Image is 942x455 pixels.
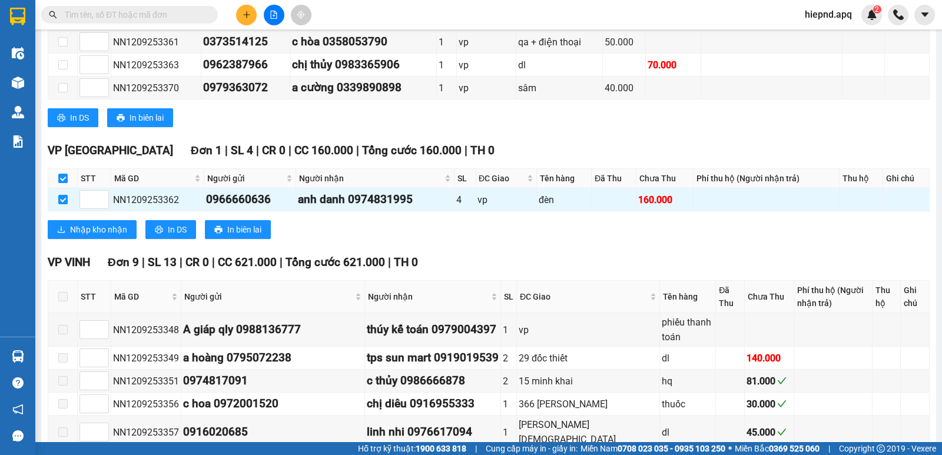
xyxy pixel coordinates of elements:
div: chị thủy 0983365906 [292,56,434,74]
span: | [212,255,215,269]
span: copyright [877,444,885,453]
div: c hòa 0358053790 [292,33,434,51]
th: Chưa Thu [745,281,794,313]
div: NN1209253362 [113,192,202,207]
span: Cung cấp máy in - giấy in: [486,442,578,455]
th: STT [78,169,111,188]
span: printer [155,225,163,235]
span: SL 4 [231,144,253,157]
div: phiếu thanh toán [662,315,714,344]
strong: 0708 023 035 - 0935 103 250 [618,444,725,453]
th: Thu hộ [873,281,901,313]
button: printerIn DS [145,220,196,239]
span: | [180,255,183,269]
span: In biên lai [130,111,164,124]
strong: TĐ chuyển phát: [57,85,114,94]
span: Người nhận [299,172,442,185]
div: 1 [439,58,455,72]
td: NN1209253361 [111,31,201,54]
span: | [356,144,359,157]
button: printerIn biên lai [205,220,271,239]
div: 4 [456,192,473,207]
span: | [828,442,830,455]
td: NN1209253349 [111,347,181,370]
th: Đã Thu [716,281,745,313]
span: Tổng cước 160.000 [362,144,462,157]
div: 160.000 [638,192,691,207]
th: SL [501,281,517,313]
th: Chưa Thu [636,169,694,188]
span: CC 160.000 [294,144,353,157]
div: chị diêu 0916955333 [367,395,499,413]
div: 81.000 [747,374,792,388]
td: NN1209253362 [111,188,204,211]
span: aim [297,11,305,19]
span: Người gửi [184,290,353,303]
div: 0916020685 [183,423,363,441]
span: Người gửi [207,172,284,185]
strong: 0369 525 060 [769,444,820,453]
span: VP [GEOGRAPHIC_DATA] [48,144,173,157]
div: 30.000 [747,397,792,411]
button: caret-down [914,5,935,25]
span: notification [12,404,24,415]
th: SL [455,169,476,188]
div: a hoàng 0795072238 [183,349,363,367]
span: CR 0 [262,144,286,157]
span: ĐC Giao [520,290,648,303]
span: printer [57,114,65,123]
span: In DS [70,111,89,124]
div: dl [662,425,714,440]
td: NN1209253351 [111,370,181,393]
img: phone-icon [893,9,904,20]
input: Tìm tên, số ĐT hoặc mã đơn [65,8,204,21]
div: qa + điện thoại [518,35,601,49]
div: 2 [503,374,515,388]
div: 0974817091 [183,372,363,390]
div: sâm [518,81,601,95]
span: [GEOGRAPHIC_DATA], [GEOGRAPHIC_DATA] ↔ [GEOGRAPHIC_DATA] [67,37,163,68]
img: warehouse-icon [12,47,24,59]
span: Đơn 1 [191,144,222,157]
img: logo-vxr [10,8,25,25]
img: logo [6,29,53,87]
div: NN1209253356 [113,397,179,411]
span: check [777,399,787,408]
div: 0373514125 [203,33,288,51]
span: plus [243,11,251,19]
div: vp [459,58,514,72]
span: 2 [875,5,879,14]
span: Mã GD [114,172,192,185]
button: printerIn DS [48,108,98,127]
th: Đã Thu [592,169,636,188]
button: downloadNhập kho nhận [48,220,137,239]
div: NN1209253349 [113,351,179,366]
div: A giáp qly 0988136777 [183,321,363,338]
span: Miền Nam [581,442,725,455]
div: 70.000 [648,58,699,72]
span: In DS [168,223,187,236]
span: Tổng cước 621.000 [286,255,385,269]
span: | [225,144,228,157]
div: 0979363072 [203,79,288,97]
span: TH 0 [470,144,495,157]
span: Hỗ trợ kỹ thuật: [358,442,466,455]
img: warehouse-icon [12,77,24,89]
div: thuốc [662,397,714,411]
div: linh nhi 0976617094 [367,423,499,441]
span: file-add [270,11,278,19]
div: 1 [503,425,515,440]
div: 50.000 [605,35,644,49]
span: download [57,225,65,235]
span: Nhập kho nhận [70,223,127,236]
div: NN1209253370 [113,81,199,95]
th: Ghi chú [901,281,930,313]
th: Phí thu hộ (Người nhận trả) [694,169,840,188]
strong: 1900 57 57 57 - [114,85,164,94]
th: Tên hàng [537,169,592,188]
span: | [475,442,477,455]
div: vp [459,35,514,49]
span: Mã GD [114,290,169,303]
div: NN1209253361 [113,35,199,49]
span: Đơn 9 [108,255,139,269]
